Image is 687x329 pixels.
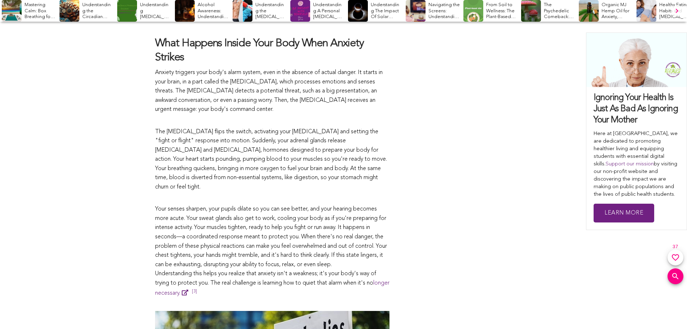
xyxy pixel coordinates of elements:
[155,68,389,114] p: Anxiety triggers your body's alarm system, even in the absence of actual danger. It starts in you...
[651,294,687,329] iframe: Chat Widget
[594,204,654,223] a: Learn More
[155,118,389,192] p: The [MEDICAL_DATA] flips the switch, activating your [MEDICAL_DATA] and setting the "fight or fli...
[155,280,389,296] a: longer necessary.
[155,196,389,298] p: Your senses sharpen, your pupils dilate so you can see better, and your hearing becomes more acut...
[155,36,389,65] h3: What Happens Inside Your Body When Anxiety Strikes
[192,289,197,297] sup: [3]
